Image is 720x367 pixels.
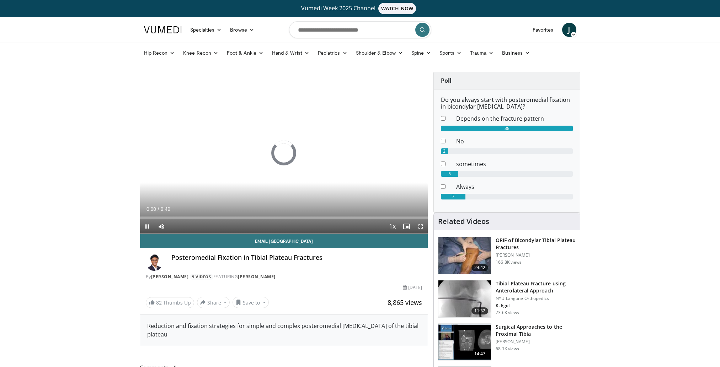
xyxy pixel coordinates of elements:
[496,296,576,301] p: NYU Langone Orthopedics
[289,21,431,38] input: Search topics, interventions
[414,219,428,234] button: Fullscreen
[226,23,258,37] a: Browse
[145,3,575,14] a: Vumedi Week 2025 ChannelWATCH NOW
[144,26,182,33] img: VuMedi Logo
[496,339,576,345] p: [PERSON_NAME]
[158,206,159,212] span: /
[146,297,194,308] a: 82 Thumbs Up
[151,274,189,280] a: [PERSON_NAME]
[441,171,458,177] div: 5
[451,160,578,168] dd: sometimes
[441,97,573,110] h6: Do you always start with posteromedial fixation in bicondylar [MEDICAL_DATA]?
[496,303,576,308] p: K. Egol
[528,23,558,37] a: Favorites
[496,310,519,316] p: 73.6K views
[233,297,269,308] button: Save to
[496,259,522,265] p: 166.8K views
[466,46,498,60] a: Trauma
[438,280,576,318] a: 11:32 Tibial Plateau Fracture using Anterolateral Approach NYU Langone Orthopedics K. Egol 73.6K ...
[385,219,399,234] button: Playback Rate
[378,3,416,14] span: WATCH NOW
[186,23,226,37] a: Specialties
[171,254,422,262] h4: Posteromedial Fixation in Tibial Plateau Fractures
[496,280,576,294] h3: Tibial Plateau Fracture using Anterolateral Approach
[438,324,491,361] img: DA_UIUPltOAJ8wcH4xMDoxOjB1O8AjAz.150x105_q85_crop-smart_upscale.jpg
[496,252,576,258] p: [PERSON_NAME]
[438,237,576,274] a: 24:42 ORIF of Bicondylar Tibial Plateau Fractures [PERSON_NAME] 166.8K views
[140,217,428,219] div: Progress Bar
[161,206,170,212] span: 9:49
[140,234,428,248] a: Email [GEOGRAPHIC_DATA]
[435,46,466,60] a: Sports
[496,323,576,338] h3: Surgical Approaches to the Proximal Tibia
[441,194,465,199] div: 7
[140,72,428,234] video-js: Video Player
[140,46,179,60] a: Hip Recon
[146,274,422,280] div: By FEATURING
[451,182,578,191] dd: Always
[146,206,156,212] span: 0:00
[441,126,573,131] div: 38
[179,46,223,60] a: Knee Recon
[403,284,422,291] div: [DATE]
[154,219,169,234] button: Mute
[156,299,162,306] span: 82
[441,77,452,84] strong: Poll
[352,46,407,60] a: Shoulder & Elbow
[451,114,578,123] dd: Depends on the fracture pattern
[399,219,414,234] button: Enable picture-in-picture mode
[451,137,578,146] dd: No
[438,280,491,317] img: 9nZFQMepuQiumqNn4xMDoxOjBzMTt2bJ.150x105_q85_crop-smart_upscale.jpg
[496,346,519,352] p: 68.1K views
[238,274,276,280] a: [PERSON_NAME]
[190,274,213,280] a: 9 Videos
[471,307,489,314] span: 11:32
[438,237,491,274] img: Levy_Tib_Plat_100000366_3.jpg.150x105_q85_crop-smart_upscale.jpg
[140,219,154,234] button: Pause
[223,46,268,60] a: Foot & Ankle
[498,46,534,60] a: Business
[438,323,576,361] a: 14:47 Surgical Approaches to the Proximal Tibia [PERSON_NAME] 68.1K views
[197,297,230,308] button: Share
[146,254,163,271] img: Avatar
[388,298,422,307] span: 8,865 views
[407,46,435,60] a: Spine
[471,264,489,271] span: 24:42
[562,23,576,37] a: J
[471,350,489,357] span: 14:47
[314,46,352,60] a: Pediatrics
[147,322,421,339] div: Reduction and fixation strategies for simple and complex posteromedial [MEDICAL_DATA] of the tibi...
[496,237,576,251] h3: ORIF of Bicondylar Tibial Plateau Fractures
[438,217,489,226] h4: Related Videos
[268,46,314,60] a: Hand & Wrist
[441,148,448,154] div: 2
